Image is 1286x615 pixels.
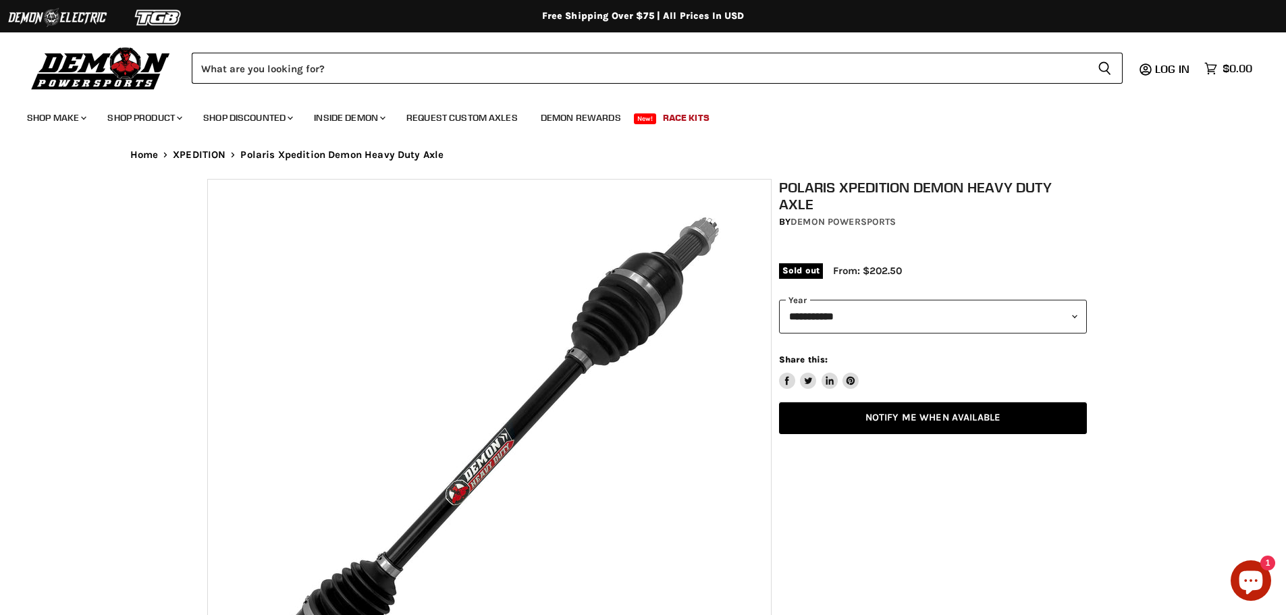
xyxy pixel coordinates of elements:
[193,104,301,132] a: Shop Discounted
[791,216,896,228] a: Demon Powersports
[779,179,1087,213] h1: Polaris Xpedition Demon Heavy Duty Axle
[103,10,1183,22] div: Free Shipping Over $75 | All Prices In USD
[192,53,1087,84] input: Search
[103,149,1183,161] nav: Breadcrumbs
[779,354,859,390] aside: Share this:
[833,265,902,277] span: From: $202.50
[779,300,1087,333] select: year
[17,99,1249,132] ul: Main menu
[1198,59,1259,78] a: $0.00
[173,149,225,161] a: XPEDITION
[779,402,1087,434] a: Notify Me When Available
[97,104,190,132] a: Shop Product
[130,149,159,161] a: Home
[1155,62,1189,76] span: Log in
[396,104,528,132] a: Request Custom Axles
[7,5,108,30] img: Demon Electric Logo 2
[1149,63,1198,75] a: Log in
[108,5,209,30] img: TGB Logo 2
[1227,560,1275,604] inbox-online-store-chat: Shopify online store chat
[304,104,394,132] a: Inside Demon
[779,263,823,278] span: Sold out
[27,44,175,92] img: Demon Powersports
[653,104,720,132] a: Race Kits
[17,104,95,132] a: Shop Make
[240,149,444,161] span: Polaris Xpedition Demon Heavy Duty Axle
[1223,62,1252,75] span: $0.00
[634,113,657,124] span: New!
[779,354,828,365] span: Share this:
[779,215,1087,230] div: by
[1087,53,1123,84] button: Search
[192,53,1123,84] form: Product
[531,104,631,132] a: Demon Rewards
